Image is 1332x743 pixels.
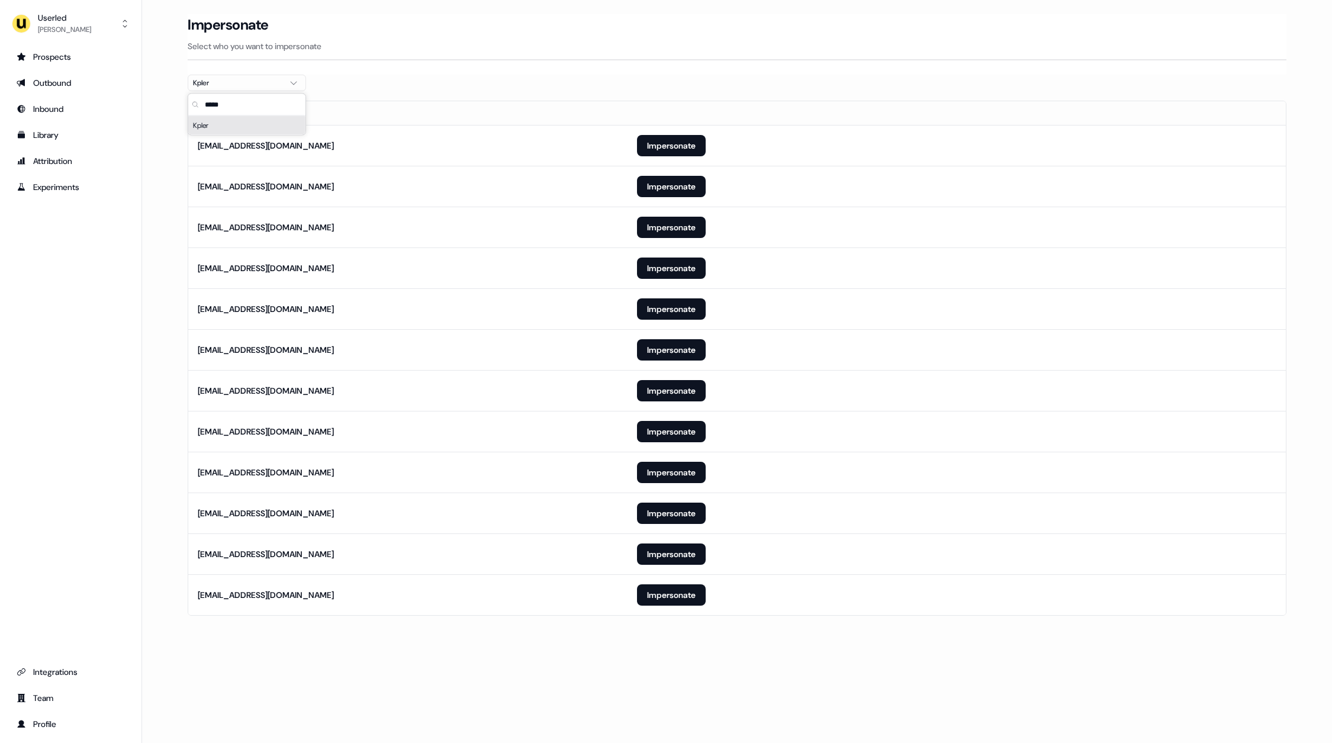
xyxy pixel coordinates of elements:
[17,181,125,193] div: Experiments
[17,718,125,730] div: Profile
[9,152,132,171] a: Go to attribution
[188,116,305,135] div: Suggestions
[198,303,334,315] div: [EMAIL_ADDRESS][DOMAIN_NAME]
[637,421,706,442] button: Impersonate
[9,99,132,118] a: Go to Inbound
[198,221,334,233] div: [EMAIL_ADDRESS][DOMAIN_NAME]
[637,380,706,401] button: Impersonate
[637,462,706,483] button: Impersonate
[637,543,706,565] button: Impersonate
[188,116,305,135] div: Kpler
[17,51,125,63] div: Prospects
[198,507,334,519] div: [EMAIL_ADDRESS][DOMAIN_NAME]
[9,662,132,681] a: Go to integrations
[9,715,132,734] a: Go to profile
[9,126,132,144] a: Go to templates
[198,467,334,478] div: [EMAIL_ADDRESS][DOMAIN_NAME]
[9,73,132,92] a: Go to outbound experience
[198,548,334,560] div: [EMAIL_ADDRESS][DOMAIN_NAME]
[198,344,334,356] div: [EMAIL_ADDRESS][DOMAIN_NAME]
[188,101,628,125] th: Email
[198,589,334,601] div: [EMAIL_ADDRESS][DOMAIN_NAME]
[198,262,334,274] div: [EMAIL_ADDRESS][DOMAIN_NAME]
[9,689,132,707] a: Go to team
[637,258,706,279] button: Impersonate
[637,135,706,156] button: Impersonate
[637,339,706,361] button: Impersonate
[198,426,334,438] div: [EMAIL_ADDRESS][DOMAIN_NAME]
[17,129,125,141] div: Library
[637,298,706,320] button: Impersonate
[193,77,282,89] div: Kpler
[17,692,125,704] div: Team
[198,181,334,192] div: [EMAIL_ADDRESS][DOMAIN_NAME]
[17,155,125,167] div: Attribution
[9,47,132,66] a: Go to prospects
[637,584,706,606] button: Impersonate
[188,40,1286,52] p: Select who you want to impersonate
[188,75,306,91] button: Kpler
[198,385,334,397] div: [EMAIL_ADDRESS][DOMAIN_NAME]
[188,16,269,34] h3: Impersonate
[38,12,91,24] div: Userled
[637,176,706,197] button: Impersonate
[198,140,334,152] div: [EMAIL_ADDRESS][DOMAIN_NAME]
[637,503,706,524] button: Impersonate
[38,24,91,36] div: [PERSON_NAME]
[17,77,125,89] div: Outbound
[17,103,125,115] div: Inbound
[17,666,125,678] div: Integrations
[637,217,706,238] button: Impersonate
[9,178,132,197] a: Go to experiments
[9,9,132,38] button: Userled[PERSON_NAME]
